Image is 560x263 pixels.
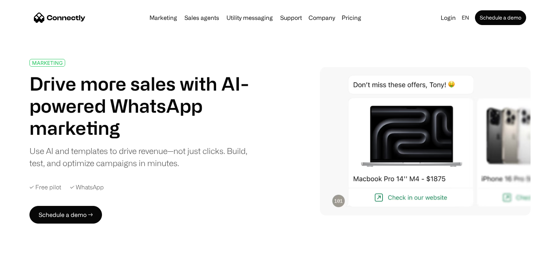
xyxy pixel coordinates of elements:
[475,10,526,25] a: Schedule a demo
[182,15,222,21] a: Sales agents
[29,206,102,224] a: Schedule a demo →
[29,73,257,139] h1: Drive more sales with AI-powered WhatsApp marketing
[29,184,61,191] div: ✓ Free pilot
[70,184,104,191] div: ✓ WhatsApp
[438,13,459,23] a: Login
[339,15,364,21] a: Pricing
[459,13,473,23] div: en
[309,13,335,23] div: Company
[277,15,305,21] a: Support
[147,15,180,21] a: Marketing
[15,250,44,260] ul: Language list
[32,60,63,66] div: MARKETING
[223,15,276,21] a: Utility messaging
[7,249,44,260] aside: Language selected: English
[34,12,85,23] a: home
[29,145,257,169] div: Use AI and templates to drive revenue—not just clicks. Build, test, and optimize campaigns in min...
[462,13,469,23] div: en
[306,13,337,23] div: Company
